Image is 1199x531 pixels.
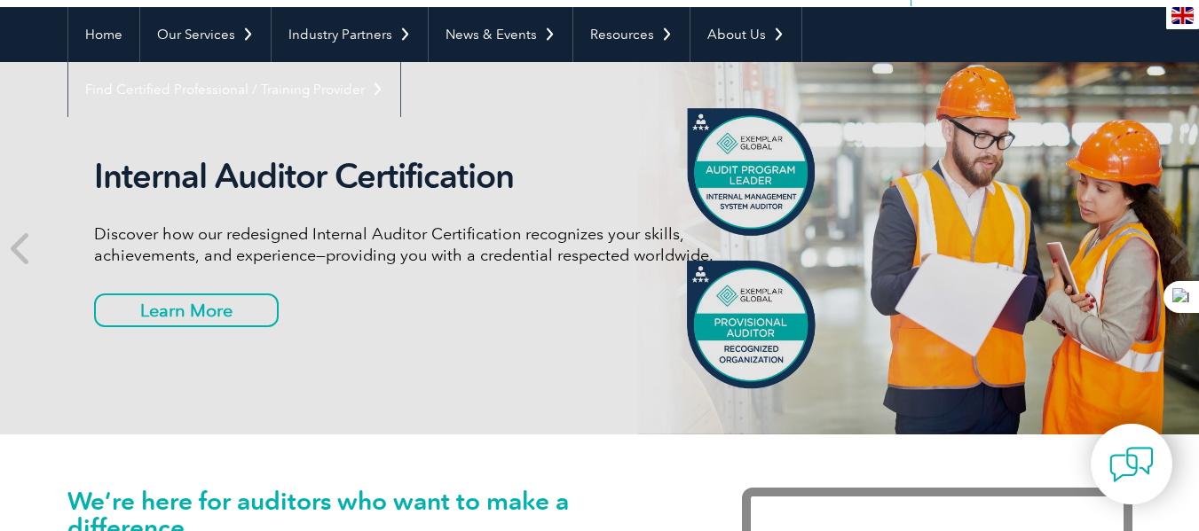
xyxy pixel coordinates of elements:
h2: Internal Auditor Certification [94,156,760,197]
a: Find Certified Professional / Training Provider [68,62,400,117]
a: Resources [573,7,690,62]
a: Industry Partners [272,7,428,62]
a: Home [68,7,139,62]
a: Learn More [94,293,279,327]
p: Discover how our redesigned Internal Auditor Certification recognizes your skills, achievements, ... [94,223,760,266]
a: Our Services [140,7,271,62]
img: contact-chat.png [1109,442,1154,487]
img: en [1171,7,1194,24]
a: News & Events [429,7,572,62]
a: About Us [690,7,801,62]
